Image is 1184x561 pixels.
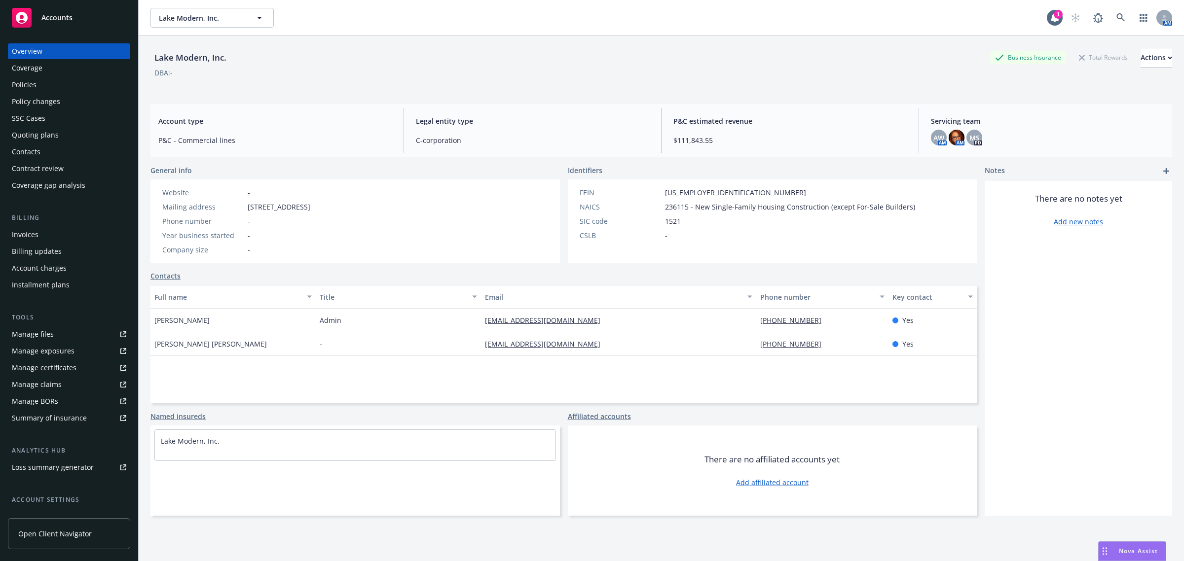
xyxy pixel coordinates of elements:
span: 236115 - New Single-Family Housing Construction (except For-Sale Builders) [665,202,915,212]
div: Manage certificates [12,360,76,376]
div: Email [485,292,741,302]
button: Key contact [888,285,977,309]
div: Loss summary generator [12,459,94,475]
a: Manage certificates [8,360,130,376]
span: 1521 [665,216,681,226]
div: Drag to move [1099,542,1111,561]
span: [US_EMPLOYER_IDENTIFICATION_NUMBER] [665,187,806,198]
div: Website [162,187,244,198]
div: Total Rewards [1074,51,1133,64]
div: Manage files [12,326,54,342]
div: SSC Cases [12,110,45,126]
span: [PERSON_NAME] [PERSON_NAME] [154,339,267,349]
a: Affiliated accounts [568,411,631,421]
div: Coverage [12,60,42,76]
div: Tools [8,313,130,322]
div: Billing [8,213,130,223]
div: Account charges [12,260,67,276]
div: NAICS [580,202,661,212]
button: Title [316,285,481,309]
a: Billing updates [8,244,130,259]
a: SSC Cases [8,110,130,126]
span: - [248,230,250,241]
a: Contract review [8,161,130,176]
div: DBA: - [154,68,173,78]
a: Quoting plans [8,127,130,143]
span: General info [150,165,192,175]
a: Accounts [8,4,130,32]
button: Full name [150,285,316,309]
div: Lake Modern, Inc. [150,51,230,64]
a: Coverage [8,60,130,76]
a: Search [1111,8,1131,28]
a: Coverage gap analysis [8,177,130,193]
span: Identifiers [568,165,602,175]
div: Installment plans [12,277,70,293]
a: Summary of insurance [8,410,130,426]
div: Phone number [162,216,244,226]
a: Invoices [8,227,130,243]
div: Year business started [162,230,244,241]
a: Contacts [8,144,130,160]
a: [PHONE_NUMBER] [760,316,829,325]
div: Billing updates [12,244,62,259]
span: - [320,339,322,349]
div: Policies [12,77,37,93]
div: Company size [162,245,244,255]
span: - [248,216,250,226]
button: Nova Assist [1098,541,1166,561]
span: There are no affiliated accounts yet [704,454,840,465]
a: Account charges [8,260,130,276]
div: Full name [154,292,301,302]
span: Servicing team [931,116,1164,126]
a: Service team [8,509,130,525]
a: Policies [8,77,130,93]
div: Manage BORs [12,393,58,409]
span: Yes [902,339,914,349]
div: Key contact [892,292,962,302]
div: Actions [1141,48,1172,67]
div: Summary of insurance [12,410,87,426]
a: add [1160,165,1172,177]
span: Lake Modern, Inc. [159,13,244,23]
span: Account type [158,116,392,126]
a: Lake Modern, Inc. [161,436,220,446]
button: Actions [1141,48,1172,68]
a: [EMAIL_ADDRESS][DOMAIN_NAME] [485,339,608,349]
span: Yes [902,315,914,325]
div: Contract review [12,161,64,176]
img: photo [949,130,964,145]
a: Policy changes [8,94,130,109]
span: Admin [320,315,341,325]
a: Add affiliated account [736,477,809,488]
a: [EMAIL_ADDRESS][DOMAIN_NAME] [485,316,608,325]
div: Analytics hub [8,446,130,456]
a: Installment plans [8,277,130,293]
button: Lake Modern, Inc. [150,8,274,28]
a: Manage exposures [8,343,130,359]
a: Manage files [8,326,130,342]
span: [PERSON_NAME] [154,315,210,325]
button: Email [481,285,756,309]
span: $111,843.55 [673,135,907,145]
span: P&C estimated revenue [673,116,907,126]
a: - [248,188,250,197]
span: C-corporation [416,135,649,145]
div: Coverage gap analysis [12,177,85,193]
div: Manage claims [12,377,62,392]
a: Switch app [1134,8,1153,28]
a: [PHONE_NUMBER] [760,339,829,349]
span: Notes [985,165,1005,177]
a: Manage BORs [8,393,130,409]
span: P&C - Commercial lines [158,135,392,145]
div: Account settings [8,495,130,505]
a: Contacts [150,271,181,281]
div: Title [320,292,466,302]
span: - [248,245,250,255]
div: Manage exposures [12,343,74,359]
div: Phone number [760,292,874,302]
span: Open Client Navigator [18,528,92,539]
div: Policy changes [12,94,60,109]
span: - [665,230,667,241]
button: Phone number [756,285,888,309]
